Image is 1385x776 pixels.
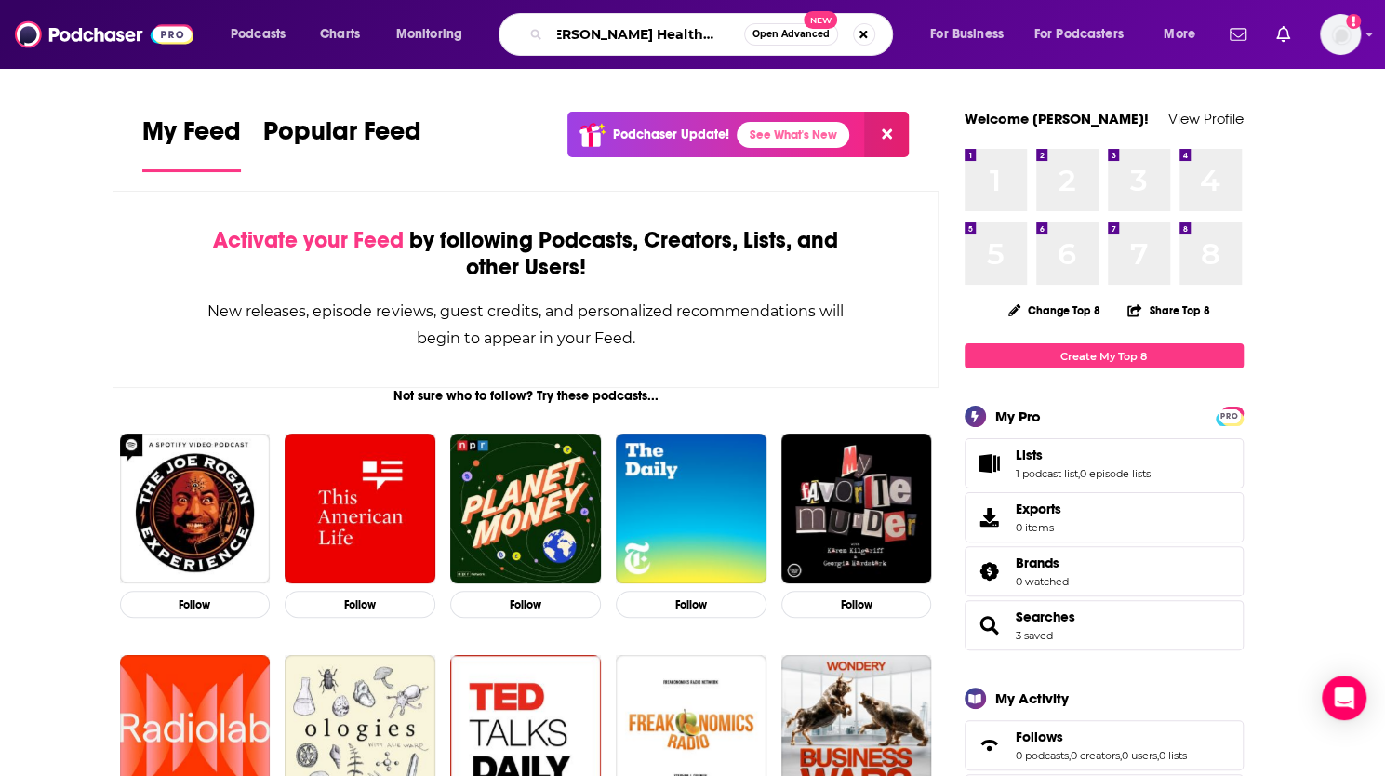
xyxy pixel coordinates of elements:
[997,299,1112,322] button: Change Top 8
[1022,20,1151,49] button: open menu
[285,434,435,584] img: This American Life
[218,20,310,49] button: open menu
[396,21,462,47] span: Monitoring
[1016,729,1187,745] a: Follows
[971,450,1008,476] a: Lists
[1164,21,1195,47] span: More
[1222,19,1254,50] a: Show notifications dropdown
[613,127,729,142] p: Podchaser Update!
[450,591,601,618] button: Follow
[1320,14,1361,55] img: User Profile
[1320,14,1361,55] button: Show profile menu
[971,732,1008,758] a: Follows
[930,21,1004,47] span: For Business
[550,20,744,49] input: Search podcasts, credits, & more...
[516,13,911,56] div: Search podcasts, credits, & more...
[1151,20,1219,49] button: open menu
[1016,555,1069,571] a: Brands
[965,600,1244,650] span: Searches
[120,591,271,618] button: Follow
[965,546,1244,596] span: Brands
[213,226,404,254] span: Activate your Feed
[263,115,421,158] span: Popular Feed
[1219,408,1241,422] a: PRO
[1080,467,1151,480] a: 0 episode lists
[995,408,1041,425] div: My Pro
[1016,501,1061,517] span: Exports
[616,591,766,618] button: Follow
[1157,749,1159,762] span: ,
[1126,292,1210,328] button: Share Top 8
[965,343,1244,368] a: Create My Top 8
[1016,467,1078,480] a: 1 podcast list
[1322,676,1366,720] div: Open Intercom Messenger
[744,23,838,46] button: Open AdvancedNew
[1071,749,1120,762] a: 0 creators
[804,11,837,29] span: New
[1034,21,1124,47] span: For Podcasters
[142,115,241,172] a: My Feed
[752,30,830,39] span: Open Advanced
[1219,409,1241,423] span: PRO
[1016,609,1075,625] a: Searches
[737,122,849,148] a: See What's New
[971,612,1008,638] a: Searches
[450,434,601,584] img: Planet Money
[1120,749,1122,762] span: ,
[263,115,421,172] a: Popular Feed
[965,438,1244,488] span: Lists
[1168,110,1244,127] a: View Profile
[1159,749,1187,762] a: 0 lists
[231,21,286,47] span: Podcasts
[781,434,932,584] img: My Favorite Murder with Karen Kilgariff and Georgia Hardstark
[142,115,241,158] span: My Feed
[1016,447,1151,463] a: Lists
[1069,749,1071,762] span: ,
[616,434,766,584] img: The Daily
[781,591,932,618] button: Follow
[1016,729,1063,745] span: Follows
[965,720,1244,770] span: Follows
[206,227,846,281] div: by following Podcasts, Creators, Lists, and other Users!
[206,298,846,352] div: New releases, episode reviews, guest credits, and personalized recommendations will begin to appe...
[971,558,1008,584] a: Brands
[113,388,939,404] div: Not sure who to follow? Try these podcasts...
[1016,521,1061,534] span: 0 items
[1320,14,1361,55] span: Logged in as Tessarossi87
[15,17,193,52] img: Podchaser - Follow, Share and Rate Podcasts
[1016,555,1059,571] span: Brands
[1346,14,1361,29] svg: Add a profile image
[971,504,1008,530] span: Exports
[1016,749,1069,762] a: 0 podcasts
[308,20,371,49] a: Charts
[1269,19,1298,50] a: Show notifications dropdown
[1078,467,1080,480] span: ,
[1016,447,1043,463] span: Lists
[1016,629,1053,642] a: 3 saved
[120,434,271,584] img: The Joe Rogan Experience
[995,689,1069,707] div: My Activity
[320,21,360,47] span: Charts
[1122,749,1157,762] a: 0 users
[383,20,486,49] button: open menu
[285,591,435,618] button: Follow
[965,110,1149,127] a: Welcome [PERSON_NAME]!
[1016,575,1069,588] a: 0 watched
[965,492,1244,542] a: Exports
[917,20,1027,49] button: open menu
